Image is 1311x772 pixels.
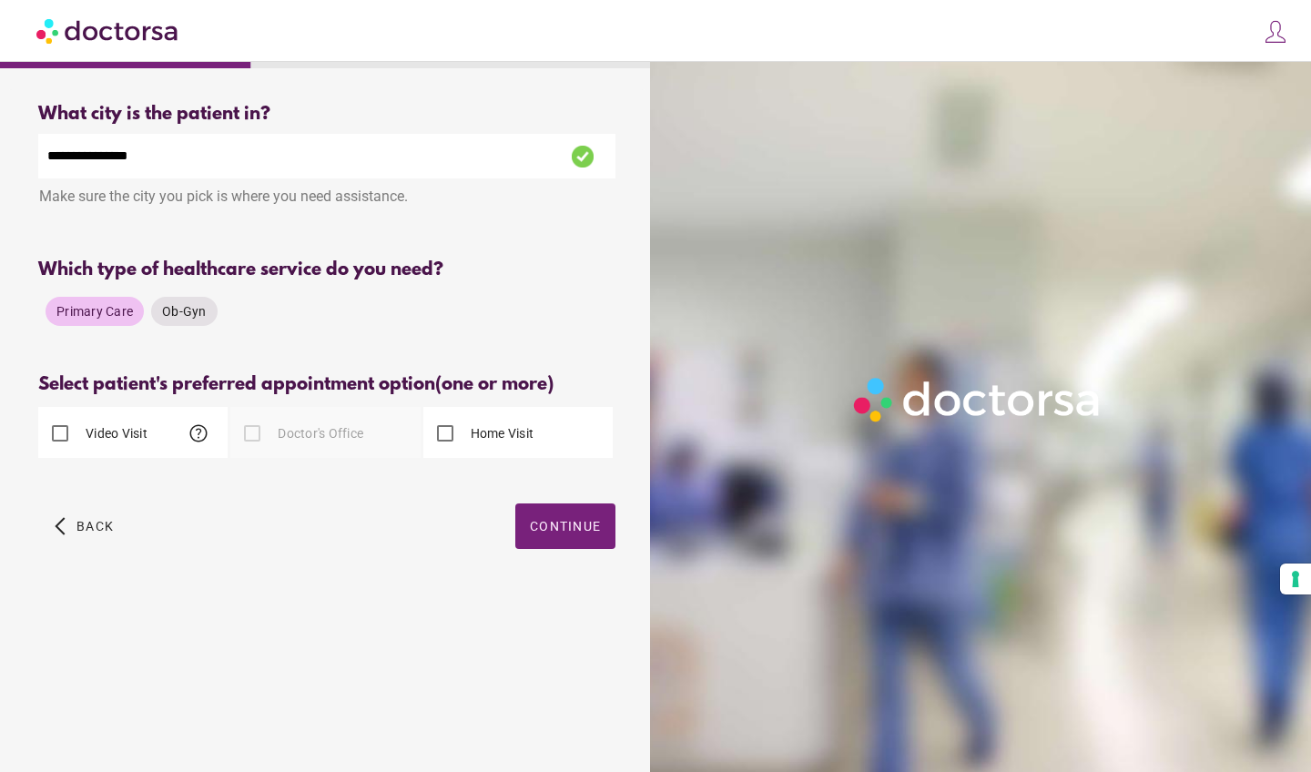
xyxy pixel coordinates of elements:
[467,424,534,442] label: Home Visit
[47,503,121,549] button: arrow_back_ios Back
[56,304,133,319] span: Primary Care
[76,519,114,533] span: Back
[162,304,207,319] span: Ob-Gyn
[38,374,615,395] div: Select patient's preferred appointment option
[38,259,615,280] div: Which type of healthcare service do you need?
[36,10,180,51] img: Doctorsa.com
[38,178,615,218] div: Make sure the city you pick is where you need assistance.
[38,104,615,125] div: What city is the patient in?
[847,371,1109,429] img: Logo-Doctorsa-trans-White-partial-flat.png
[515,503,615,549] button: Continue
[82,424,147,442] label: Video Visit
[1280,564,1311,594] button: Your consent preferences for tracking technologies
[530,519,601,533] span: Continue
[1263,19,1288,45] img: icons8-customer-100.png
[435,374,554,395] span: (one or more)
[274,424,363,442] label: Doctor's Office
[188,422,209,444] span: help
